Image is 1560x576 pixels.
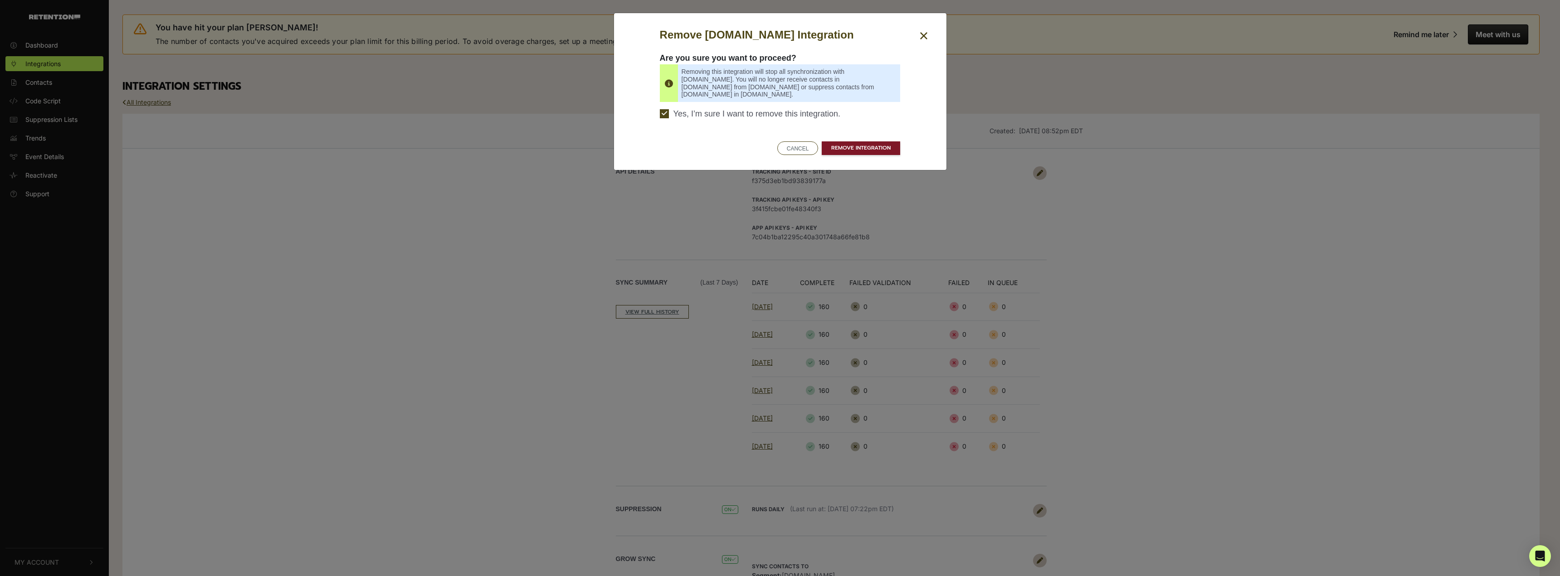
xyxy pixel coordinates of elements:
[682,68,892,98] span: Removing this integration will stop all synchronization with [DOMAIN_NAME]. You will no longer re...
[777,141,819,155] button: CANCEL
[1529,545,1551,567] div: Open Intercom Messenger
[822,141,900,155] a: REMOVE INTEGRATION
[673,109,841,119] span: Yes, I’m sure I want to remove this integration.
[915,27,933,45] button: Close
[660,27,901,43] h5: Remove [DOMAIN_NAME] Integration
[660,53,796,63] strong: Are you sure you want to proceed?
